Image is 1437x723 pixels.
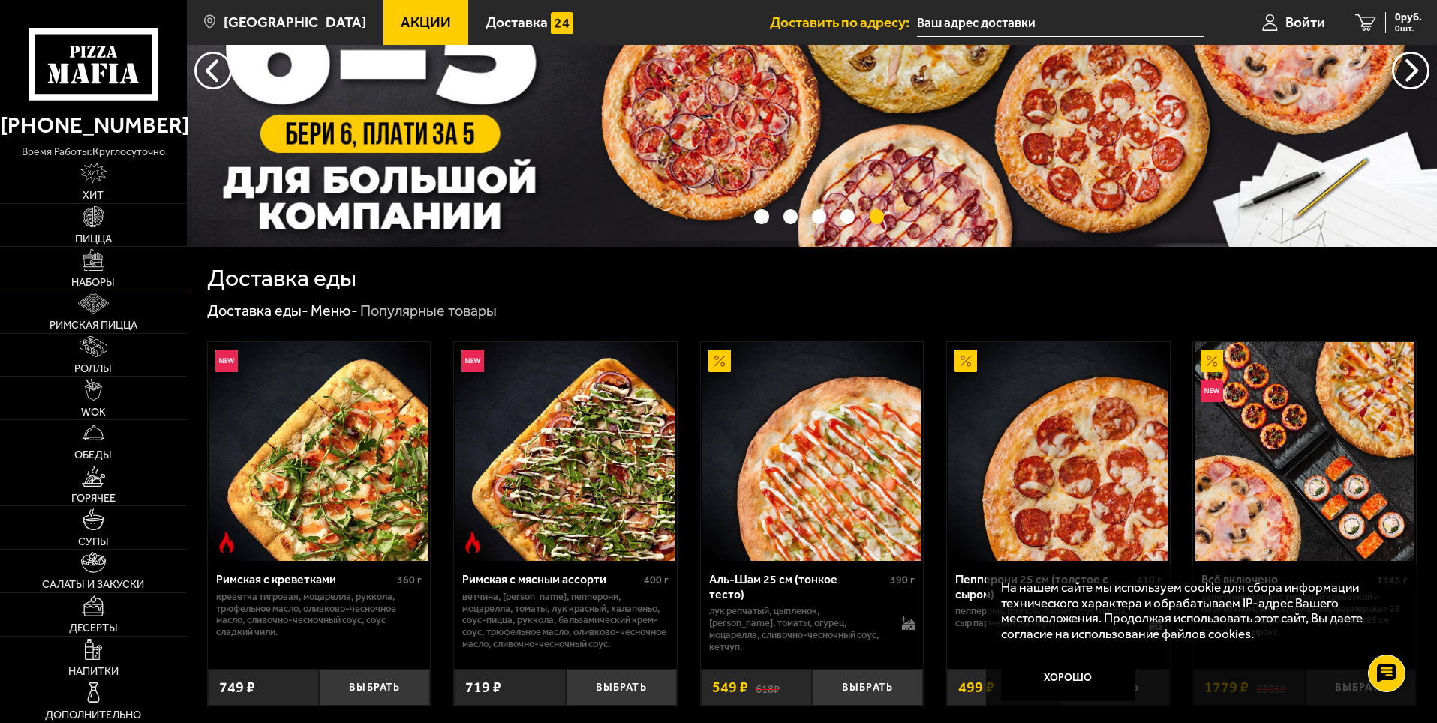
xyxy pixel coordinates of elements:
[81,406,106,417] span: WOK
[947,342,1170,561] a: АкционныйПепперони 25 см (толстое с сыром)
[1392,52,1429,89] button: предыдущий
[566,669,677,706] button: Выбрать
[397,574,422,586] span: 360 г
[68,666,119,676] span: Напитки
[812,669,923,706] button: Выбрать
[1001,656,1136,701] button: Хорошо
[207,266,356,290] h1: Доставка еды
[1001,580,1393,642] p: На нашем сайте мы используем cookie для сбора информации технического характера и обрабатываем IP...
[1193,342,1416,561] a: АкционныйНовинкаВсё включено
[454,342,677,561] a: НовинкаОстрое блюдоРимская с мясным ассорти
[486,15,548,29] span: Доставка
[71,277,115,287] span: Наборы
[890,574,915,586] span: 390 г
[360,301,497,321] div: Популярные товары
[50,319,137,330] span: Римская пицца
[74,363,112,373] span: Роллы
[1285,15,1325,29] span: Войти
[754,209,768,223] button: точки переключения
[401,15,451,29] span: Акции
[1395,12,1422,22] span: 0 руб.
[462,591,669,651] p: ветчина, [PERSON_NAME], пепперони, моцарелла, томаты, лук красный, халапеньо, соус-пицца, руккола...
[224,15,366,29] span: [GEOGRAPHIC_DATA]
[194,52,232,89] button: следующий
[955,572,1133,601] div: Пепперони 25 см (толстое с сыром)
[311,301,358,319] a: Меню-
[45,709,141,720] span: Дополнительно
[462,572,640,586] div: Римская с мясным ассорти
[42,579,144,589] span: Салаты и закуски
[840,209,855,223] button: точки переключения
[958,680,994,695] span: 499 ₽
[209,342,428,561] img: Римская с креветками
[455,342,675,561] img: Римская с мясным ассорти
[948,342,1168,561] img: Пепперони 25 см (толстое с сыром)
[1201,349,1223,372] img: Акционный
[319,669,430,706] button: Выбрать
[465,680,501,695] span: 719 ₽
[71,493,116,503] span: Горячее
[78,536,109,547] span: Супы
[712,680,748,695] span: 549 ₽
[216,591,422,639] p: креветка тигровая, моцарелла, руккола, трюфельное масло, оливково-чесночное масло, сливочно-чесно...
[1395,24,1422,33] span: 0 шт.
[709,572,887,601] div: Аль-Шам 25 см (тонкое тесто)
[461,532,484,554] img: Острое блюдо
[75,233,112,244] span: Пицца
[709,605,887,653] p: лук репчатый, цыпленок, [PERSON_NAME], томаты, огурец, моцарелла, сливочно-чесночный соус, кетчуп.
[783,209,798,223] button: точки переключения
[74,449,112,460] span: Обеды
[69,622,118,633] span: Десерты
[812,209,826,223] button: точки переключения
[756,680,780,695] s: 618 ₽
[551,12,573,34] img: 15daf4d41897b9f0e9f617042186c801.svg
[461,349,484,372] img: Новинка
[870,209,884,223] button: точки переключения
[955,605,1133,629] p: пепперони, [PERSON_NAME], соус-пицца, сыр пармезан (на борт).
[708,349,731,372] img: Акционный
[208,342,431,561] a: НовинкаОстрое блюдоРимская с креветками
[83,190,104,200] span: Хит
[917,9,1204,37] input: Ваш адрес доставки
[219,680,255,695] span: 749 ₽
[702,342,921,561] img: Аль-Шам 25 см (тонкое тесто)
[954,349,977,372] img: Акционный
[701,342,924,561] a: АкционныйАль-Шам 25 см (тонкое тесто)
[1201,379,1223,402] img: Новинка
[644,574,669,586] span: 400 г
[770,15,917,29] span: Доставить по адресу:
[207,301,308,319] a: Доставка еды-
[215,532,238,554] img: Острое блюдо
[216,572,394,586] div: Римская с креветками
[1195,342,1414,561] img: Всё включено
[215,349,238,372] img: Новинка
